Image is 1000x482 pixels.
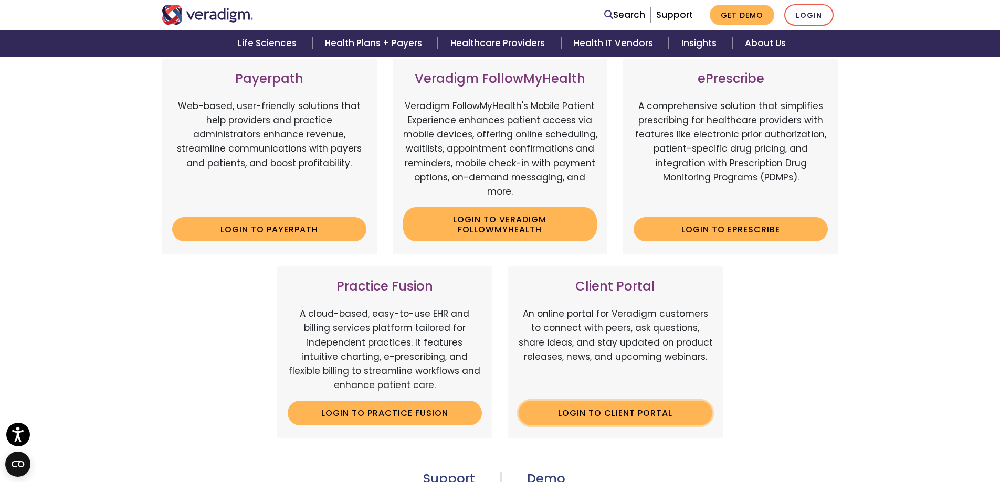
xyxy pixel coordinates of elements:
h3: ePrescribe [634,71,828,87]
p: A cloud-based, easy-to-use EHR and billing services platform tailored for independent practices. ... [288,307,482,392]
button: Open CMP widget [5,452,30,477]
h3: Client Portal [519,279,713,294]
a: Login to Veradigm FollowMyHealth [403,207,597,241]
p: Veradigm FollowMyHealth's Mobile Patient Experience enhances patient access via mobile devices, o... [403,99,597,199]
h3: Veradigm FollowMyHealth [403,71,597,87]
img: Veradigm logo [162,5,254,25]
a: Life Sciences [225,30,312,57]
a: Insights [669,30,732,57]
a: Login to Practice Fusion [288,401,482,425]
h3: Payerpath [172,71,366,87]
p: Web-based, user-friendly solutions that help providers and practice administrators enhance revenu... [172,99,366,209]
h3: Practice Fusion [288,279,482,294]
a: Search [604,8,645,22]
a: Support [656,8,693,21]
a: Health IT Vendors [561,30,669,57]
iframe: Drift Chat Widget [798,406,987,469]
a: Login to Client Portal [519,401,713,425]
p: A comprehensive solution that simplifies prescribing for healthcare providers with features like ... [634,99,828,209]
a: Login [784,4,834,26]
a: Health Plans + Payers [312,30,438,57]
a: Login to ePrescribe [634,217,828,241]
a: Healthcare Providers [438,30,561,57]
a: About Us [732,30,798,57]
a: Get Demo [710,5,774,25]
a: Login to Payerpath [172,217,366,241]
p: An online portal for Veradigm customers to connect with peers, ask questions, share ideas, and st... [519,307,713,392]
